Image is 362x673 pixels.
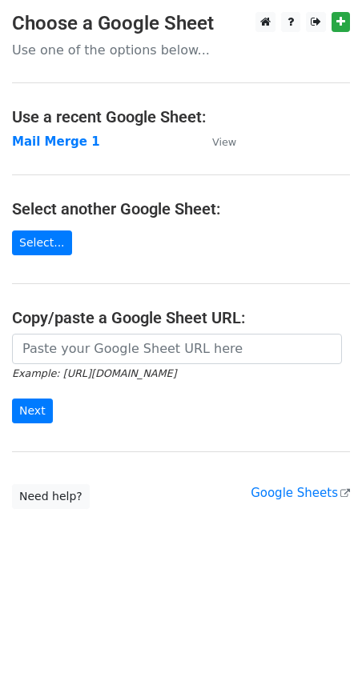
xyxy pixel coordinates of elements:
h4: Select another Google Sheet: [12,199,350,218]
a: Google Sheets [251,486,350,500]
input: Paste your Google Sheet URL here [12,334,342,364]
a: Mail Merge 1 [12,134,100,149]
h4: Use a recent Google Sheet: [12,107,350,126]
h3: Choose a Google Sheet [12,12,350,35]
p: Use one of the options below... [12,42,350,58]
input: Next [12,399,53,423]
small: Example: [URL][DOMAIN_NAME] [12,367,176,379]
a: Need help? [12,484,90,509]
h4: Copy/paste a Google Sheet URL: [12,308,350,327]
small: View [212,136,236,148]
a: Select... [12,230,72,255]
a: View [196,134,236,149]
